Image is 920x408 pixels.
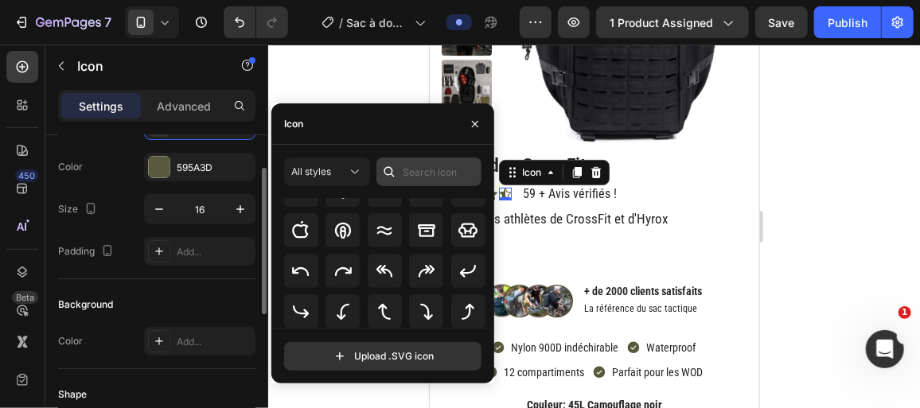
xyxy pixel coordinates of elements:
[755,6,808,38] button: Save
[284,342,481,371] button: Upload .SVG icon
[58,199,100,220] div: Size
[6,6,119,38] button: 7
[339,14,343,31] span: /
[814,6,881,38] button: Publish
[177,161,251,175] div: 595A3D
[224,6,288,38] div: Undo/Redo
[177,335,251,349] div: Add...
[157,98,211,115] p: Advanced
[58,241,117,262] div: Padding
[77,56,212,76] p: Icon
[291,165,331,177] span: All styles
[58,334,83,348] div: Color
[376,157,481,186] input: Search icon
[899,306,911,319] span: 1
[15,169,38,182] div: 450
[104,13,111,32] p: 7
[430,45,759,408] iframe: Design area
[284,117,303,131] div: Icon
[332,348,434,364] div: Upload .SVG icon
[769,16,795,29] span: Save
[58,297,113,312] div: Background
[596,6,749,38] button: 1 product assigned
[58,387,87,402] div: Shape
[177,245,251,259] div: Add...
[284,157,370,186] button: All styles
[610,14,713,31] span: 1 product assigned
[346,14,408,31] span: Sac à dos de CrossFit
[58,160,83,174] div: Color
[12,291,38,304] div: Beta
[96,352,234,369] legend: Couleur: 45L Camouflage noir
[866,330,904,368] iframe: Intercom live chat
[828,14,867,31] div: Publish
[79,98,123,115] p: Settings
